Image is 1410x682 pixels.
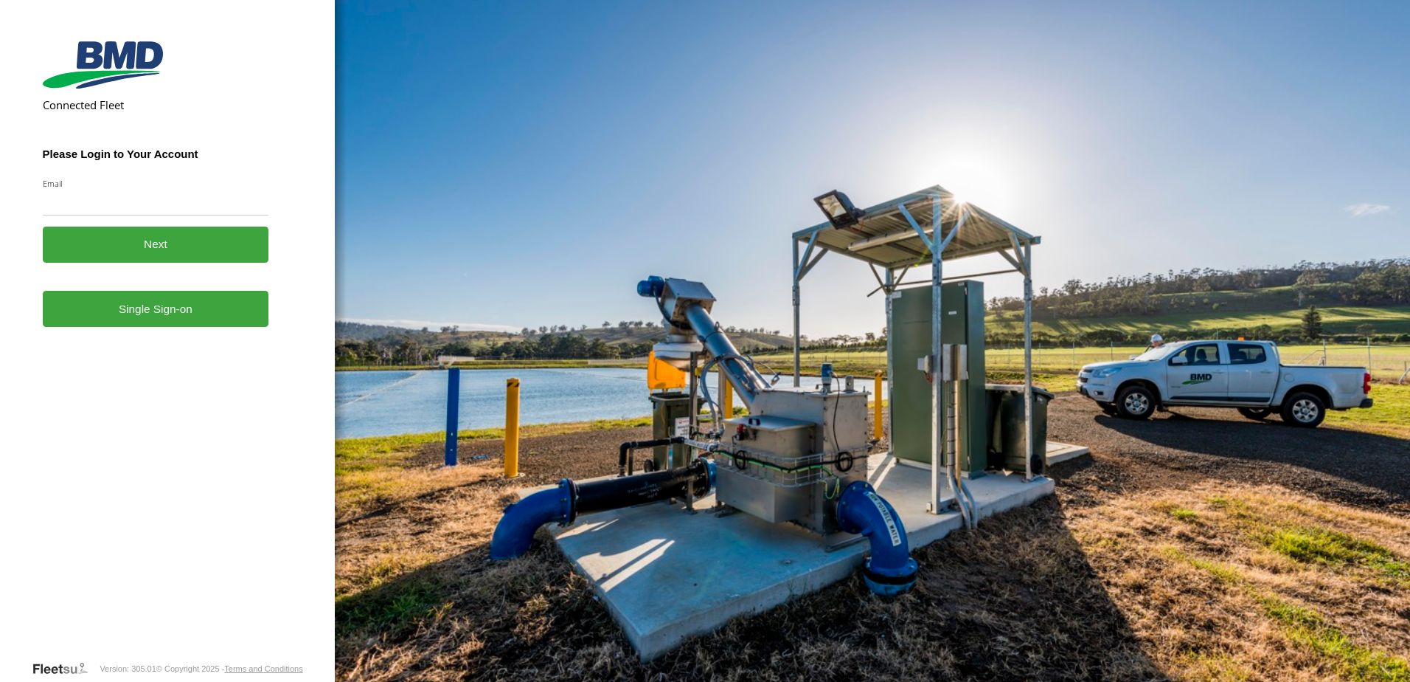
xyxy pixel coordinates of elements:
a: Terms and Conditions [224,664,302,673]
button: Next [43,227,269,263]
div: © Copyright 2025 - [156,664,303,673]
h3: Please Login to Your Account [43,148,269,160]
a: Visit our Website [32,661,100,676]
h2: Connected Fleet [43,97,269,112]
div: Version: 305.01 [100,664,156,673]
label: Email [43,178,269,189]
a: Single Sign-on [43,291,269,327]
img: BMD [43,41,163,89]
